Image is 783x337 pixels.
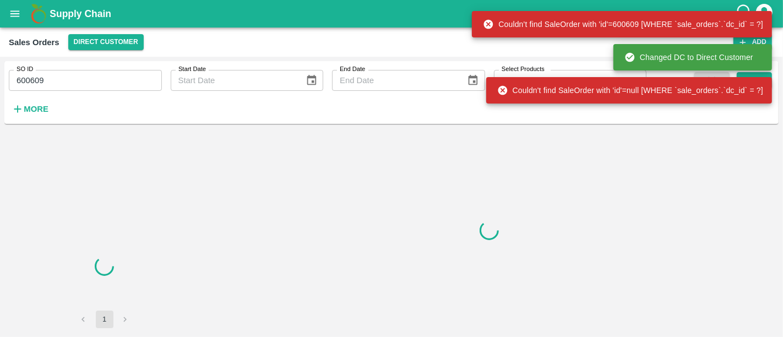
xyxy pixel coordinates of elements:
[24,105,48,113] strong: More
[9,70,162,91] input: Enter SO ID
[96,311,113,328] button: page 1
[624,47,753,67] div: Changed DC to Direct Customer
[754,2,774,25] div: account of current user
[301,70,322,91] button: Choose date
[483,14,763,34] div: Couldn't find SaleOrder with 'id'=600609 [WHERE `sale_orders`.`dc_id` = ?]
[502,65,545,74] label: Select Products
[178,65,206,74] label: Start Date
[463,70,483,91] button: Choose date
[2,1,28,26] button: open drawer
[50,8,111,19] b: Supply Chain
[9,100,51,118] button: More
[17,65,33,74] label: SO ID
[497,80,763,100] div: Couldn't find SaleOrder with 'id'=null [WHERE `sale_orders`.`dc_id` = ?]
[171,70,297,91] input: Start Date
[68,34,144,50] button: Select DC
[50,6,735,21] a: Supply Chain
[73,311,136,328] nav: pagination navigation
[332,70,458,91] input: End Date
[9,35,59,50] div: Sales Orders
[340,65,365,74] label: End Date
[28,3,50,25] img: logo
[735,4,754,24] div: customer-support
